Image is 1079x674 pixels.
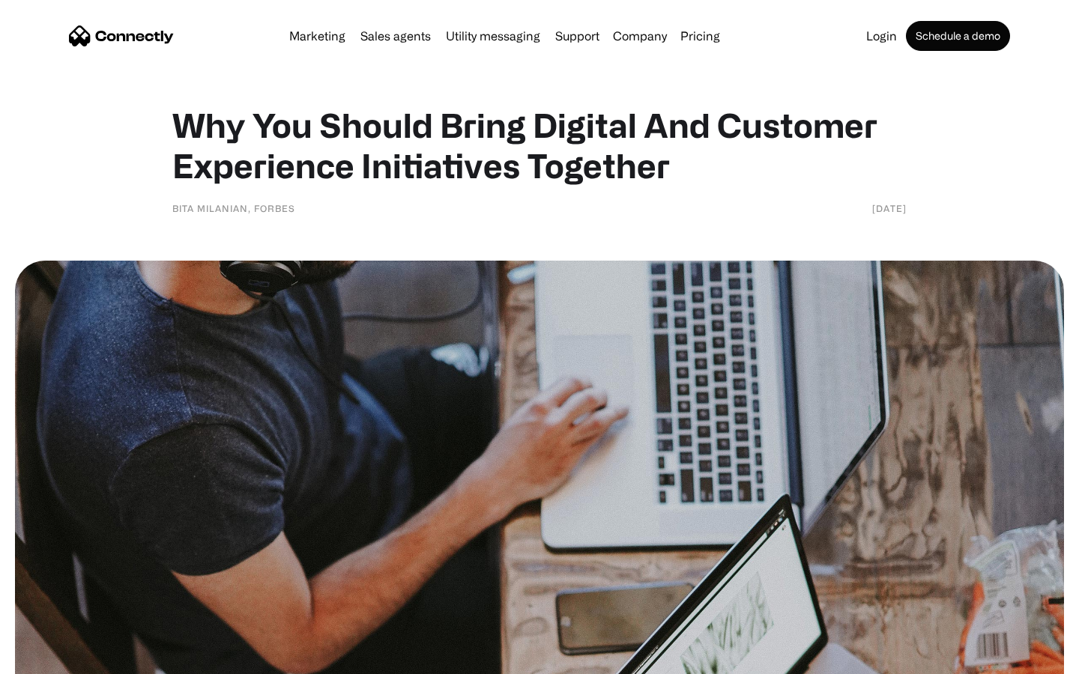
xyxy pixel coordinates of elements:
[172,105,907,186] h1: Why You Should Bring Digital And Customer Experience Initiatives Together
[440,30,546,42] a: Utility messaging
[860,30,903,42] a: Login
[906,21,1010,51] a: Schedule a demo
[283,30,351,42] a: Marketing
[608,25,671,46] div: Company
[15,648,90,669] aside: Language selected: English
[613,25,667,46] div: Company
[69,25,174,47] a: home
[872,201,907,216] div: [DATE]
[30,648,90,669] ul: Language list
[354,30,437,42] a: Sales agents
[549,30,605,42] a: Support
[172,201,295,216] div: Bita Milanian, Forbes
[674,30,726,42] a: Pricing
